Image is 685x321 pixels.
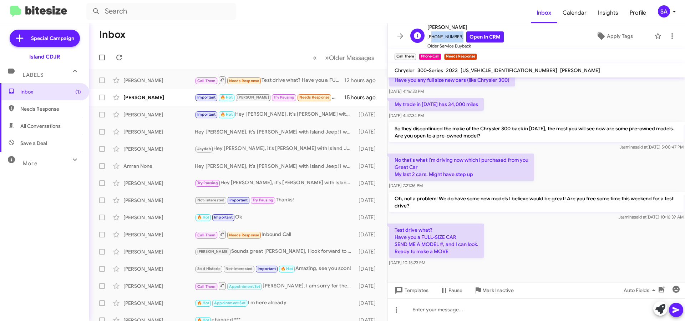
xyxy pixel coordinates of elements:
[634,214,646,220] span: said at
[214,301,245,305] span: Appointment Set
[29,53,60,60] div: Island CDJR
[195,128,355,135] div: Hey [PERSON_NAME], it's [PERSON_NAME] with Island Jeep! I wanted to check in and see how I can he...
[578,30,651,42] button: Apply Tags
[197,284,216,289] span: Call Them
[195,196,355,204] div: Thanks!
[197,198,225,202] span: Not-Interested
[274,95,294,100] span: Try Pausing
[482,284,514,297] span: Mark Inactive
[448,284,462,297] span: Pause
[355,197,381,204] div: [DATE]
[123,77,195,84] div: [PERSON_NAME]
[652,5,677,17] button: SA
[389,192,684,212] p: Oh, not a problem! We do have some new models I believe would be great! Are you free some time th...
[389,74,515,86] p: Have you any full size new cars (like Chrysler 300)
[123,231,195,238] div: [PERSON_NAME]
[197,95,216,100] span: Important
[389,113,424,118] span: [DATE] 4:47:34 PM
[389,183,423,188] span: [DATE] 7:21:36 PM
[197,301,209,305] span: 🔥 Hot
[344,77,381,84] div: 12 hours ago
[197,233,216,237] span: Call Them
[195,179,355,187] div: Hey [PERSON_NAME], it's [PERSON_NAME] with Island Auto group! I wanted to check in and see if you...
[389,98,484,111] p: My trade in [DATE] has 34,000 miles
[123,180,195,187] div: [PERSON_NAME]
[355,180,381,187] div: [DATE]
[195,265,355,273] div: Amazing, see you soon!
[618,214,684,220] span: Jasmina [DATE] 10:16:39 AM
[325,53,329,62] span: »
[220,112,233,117] span: 🔥 Hot
[344,94,381,101] div: 15 hours ago
[225,266,253,271] span: Not-Interested
[123,128,195,135] div: [PERSON_NAME]
[355,111,381,118] div: [DATE]
[355,128,381,135] div: [DATE]
[434,284,468,297] button: Pause
[123,197,195,204] div: [PERSON_NAME]
[387,284,434,297] button: Templates
[389,154,534,181] p: No that's what I'm driving now which i purchased from you Great Car My last 2 cars. Might have st...
[195,93,344,101] div: Apologies, been extremely busy with selling home etc. I will try to build out this week. Thank you.
[195,145,355,153] div: Hey [PERSON_NAME], it's [PERSON_NAME] with Island Jeep! I wanted to check in and see if you were ...
[197,215,209,220] span: 🔥 Hot
[20,88,81,95] span: Inbox
[195,247,355,256] div: Sounds great [PERSON_NAME], I look forward to it!
[658,5,670,17] div: SA
[99,29,126,40] h1: Inbox
[299,95,330,100] span: Needs Response
[389,224,484,258] p: Test drive what? Have you a FULL-SIZE CAR SEND ME A MODEL #, and I can look. Ready to make a MOVE
[393,284,428,297] span: Templates
[389,260,425,265] span: [DATE] 10:15:23 PM
[624,284,658,297] span: Auto Fields
[417,67,443,74] span: 300-Series
[195,213,355,221] div: Ok
[444,54,477,60] small: Needs Response
[197,266,221,271] span: Sold Historic
[197,146,211,151] span: Jaydah
[560,67,600,74] span: [PERSON_NAME]
[461,67,557,74] span: [US_VEHICLE_IDENTIFICATION_NUMBER]
[123,265,195,272] div: [PERSON_NAME]
[123,145,195,152] div: [PERSON_NAME]
[229,198,248,202] span: Important
[229,233,259,237] span: Needs Response
[229,284,260,289] span: Appointment Set
[20,105,81,112] span: Needs Response
[389,122,684,142] p: So they discontinued the make of the Chrysler 300 back in [DATE], the most you will see now are s...
[419,54,441,60] small: Phone Call
[197,112,216,117] span: Important
[281,266,293,271] span: 🔥 Hot
[592,2,624,23] a: Insights
[20,122,61,130] span: All Conversations
[258,266,276,271] span: Important
[123,94,195,101] div: [PERSON_NAME]
[229,79,259,83] span: Needs Response
[197,79,216,83] span: Call Them
[31,35,74,42] span: Special Campaign
[313,53,317,62] span: «
[355,214,381,221] div: [DATE]
[75,88,81,95] span: (1)
[123,162,195,170] div: Amran None
[355,145,381,152] div: [DATE]
[389,89,424,94] span: [DATE] 4:46:33 PM
[253,198,273,202] span: Try Pausing
[195,76,344,85] div: Test drive what? Have you a FULL-SIZE CAR SEND ME A MODEL #, and I can look. Ready to make a MOVE
[195,299,355,307] div: I m here already
[197,249,229,254] span: [PERSON_NAME]
[197,181,218,185] span: Try Pausing
[86,3,236,20] input: Search
[531,2,557,23] span: Inbox
[427,42,504,50] span: Older Service Buyback
[355,162,381,170] div: [DATE]
[557,2,592,23] a: Calendar
[195,162,355,170] div: Hey [PERSON_NAME], it's [PERSON_NAME] with Island Jeep! I wanted to check in and see if you had g...
[123,214,195,221] div: [PERSON_NAME]
[321,50,379,65] button: Next
[468,284,519,297] button: Mark Inactive
[355,265,381,272] div: [DATE]
[195,230,355,239] div: Inbound Call
[123,248,195,255] div: [PERSON_NAME]
[309,50,321,65] button: Previous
